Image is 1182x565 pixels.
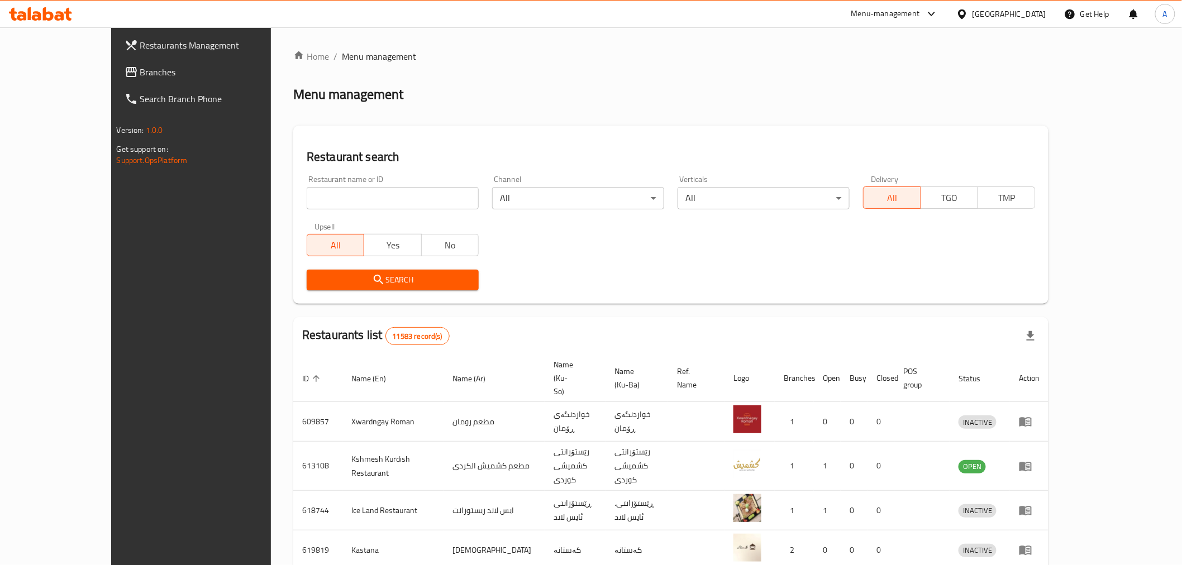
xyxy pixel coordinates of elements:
[1010,355,1048,402] th: Action
[841,442,868,491] td: 0
[140,92,299,106] span: Search Branch Phone
[293,442,342,491] td: 613108
[444,402,545,442] td: مطعم رومان
[978,186,1035,209] button: TMP
[117,123,144,137] span: Version:
[814,491,841,530] td: 1
[117,153,188,167] a: Support.OpsPlatform
[302,327,450,345] h2: Restaurants list
[293,402,342,442] td: 609857
[775,442,814,491] td: 1
[959,544,997,557] span: INACTIVE
[614,365,655,391] span: Name (Ku-Ba)
[1017,323,1044,349] div: Export file
[307,270,479,290] button: Search
[545,442,606,491] td: رێستۆرانتی کشمیشى كوردى
[117,142,168,156] span: Get support on:
[554,358,592,398] span: Name (Ku-So)
[116,32,308,59] a: Restaurants Management
[314,223,335,231] label: Upsell
[871,175,899,183] label: Delivery
[868,190,916,206] span: All
[293,50,1048,63] nav: breadcrumb
[903,365,936,391] span: POS group
[302,372,323,385] span: ID
[841,491,868,530] td: 0
[342,402,444,442] td: Xwardngay Roman
[775,402,814,442] td: 1
[959,460,986,473] span: OPEN
[293,491,342,530] td: 618744
[351,372,401,385] span: Name (En)
[606,442,668,491] td: رێستۆرانتی کشمیشى كوردى
[1163,8,1167,20] span: A
[307,187,479,209] input: Search for restaurant name or ID..
[814,402,841,442] td: 0
[116,59,308,85] a: Branches
[364,234,421,256] button: Yes
[385,327,450,345] div: Total records count
[868,491,894,530] td: 0
[868,402,894,442] td: 0
[733,534,761,562] img: Kastana
[316,273,470,287] span: Search
[492,187,664,209] div: All
[342,50,416,63] span: Menu management
[444,442,545,491] td: مطعم كشميش الكردي
[293,50,329,63] a: Home
[814,355,841,402] th: Open
[293,85,403,103] h2: Menu management
[921,186,978,209] button: TGO
[775,491,814,530] td: 1
[369,237,417,253] span: Yes
[1019,504,1040,517] div: Menu
[983,190,1031,206] span: TMP
[841,355,868,402] th: Busy
[307,149,1035,165] h2: Restaurant search
[733,494,761,522] img: Ice Land Restaurant
[545,491,606,530] td: ڕێستۆرانتی ئایس لاند
[342,491,444,530] td: Ice Land Restaurant
[863,186,921,209] button: All
[959,544,997,557] div: INACTIVE
[814,442,841,491] td: 1
[775,355,814,402] th: Branches
[959,372,995,385] span: Status
[333,50,337,63] li: /
[606,491,668,530] td: .ڕێستۆرانتی ئایس لاند
[851,7,920,21] div: Menu-management
[312,237,360,253] span: All
[973,8,1046,20] div: [GEOGRAPHIC_DATA]
[868,442,894,491] td: 0
[116,85,308,112] a: Search Branch Phone
[678,187,850,209] div: All
[444,491,545,530] td: ايس لاند ريستورانت
[959,460,986,473] div: OPEN
[959,504,997,517] span: INACTIVE
[677,365,711,391] span: Ref. Name
[725,355,775,402] th: Logo
[733,450,761,478] img: Kshmesh Kurdish Restaurant
[545,402,606,442] td: خواردنگەی ڕۆمان
[1019,543,1040,557] div: Menu
[959,416,997,429] span: INACTIVE
[421,234,479,256] button: No
[342,442,444,491] td: Kshmesh Kurdish Restaurant
[452,372,500,385] span: Name (Ar)
[959,504,997,518] div: INACTIVE
[868,355,894,402] th: Closed
[1019,459,1040,473] div: Menu
[386,331,449,342] span: 11583 record(s)
[1019,415,1040,428] div: Menu
[307,234,364,256] button: All
[841,402,868,442] td: 0
[140,65,299,79] span: Branches
[146,123,163,137] span: 1.0.0
[140,39,299,52] span: Restaurants Management
[606,402,668,442] td: خواردنگەی ڕۆمان
[426,237,474,253] span: No
[926,190,974,206] span: TGO
[733,405,761,433] img: Xwardngay Roman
